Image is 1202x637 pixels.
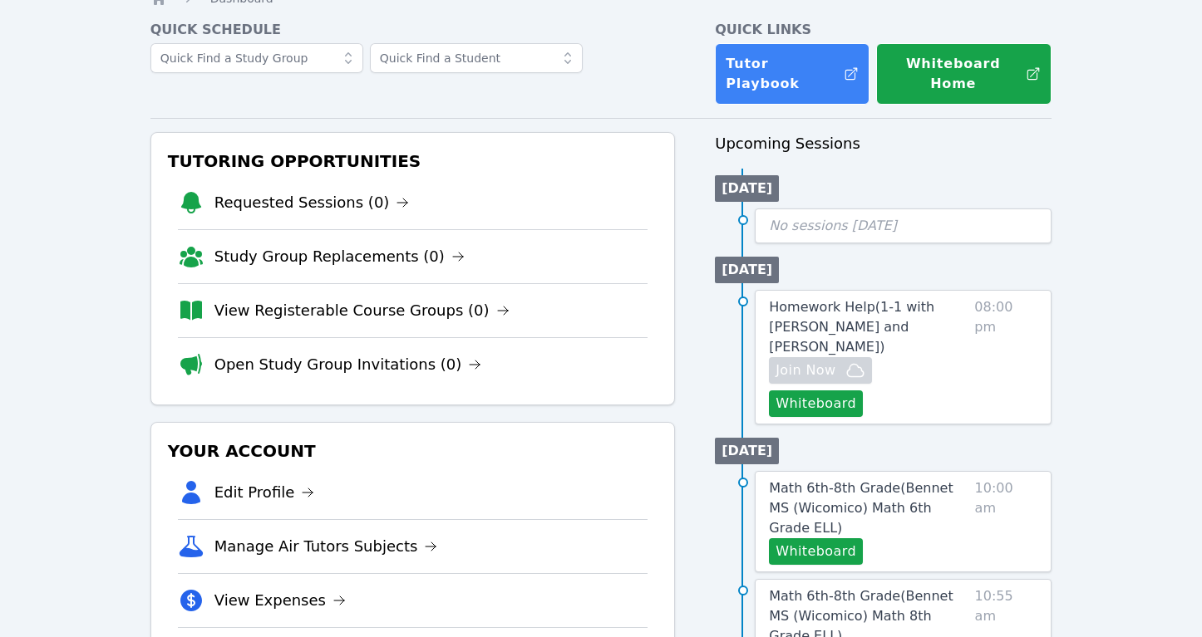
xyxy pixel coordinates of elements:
button: Whiteboard Home [876,43,1052,105]
button: Whiteboard [769,390,863,417]
a: Requested Sessions (0) [214,191,410,214]
h3: Tutoring Opportunities [165,146,662,176]
span: 10:00 am [975,478,1038,565]
h3: Your Account [165,436,662,466]
a: View Registerable Course Groups (0) [214,299,510,322]
a: Manage Air Tutors Subjects [214,535,438,558]
span: 08:00 pm [974,297,1037,417]
h4: Quick Schedule [150,20,676,40]
a: View Expenses [214,589,346,612]
h4: Quick Links [715,20,1052,40]
li: [DATE] [715,257,779,283]
button: Join Now [769,357,872,384]
span: No sessions [DATE] [769,218,897,233]
h3: Upcoming Sessions [715,132,1052,155]
span: Join Now [776,360,835,380]
a: Tutor Playbook [715,43,869,105]
a: Edit Profile [214,481,315,504]
span: Math 6th-8th Grade ( Bennet MS (Wicomico) Math 6th Grade ELL ) [769,480,953,536]
input: Quick Find a Study Group [150,43,363,73]
li: [DATE] [715,175,779,202]
a: Study Group Replacements (0) [214,245,465,268]
span: Homework Help ( 1-1 with [PERSON_NAME] and [PERSON_NAME] ) [769,299,934,355]
a: Open Study Group Invitations (0) [214,353,482,376]
input: Quick Find a Student [370,43,583,73]
li: [DATE] [715,438,779,464]
a: Math 6th-8th Grade(Bennet MS (Wicomico) Math 6th Grade ELL) [769,478,968,538]
button: Whiteboard [769,538,863,565]
a: Homework Help(1-1 with [PERSON_NAME] and [PERSON_NAME]) [769,297,968,357]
